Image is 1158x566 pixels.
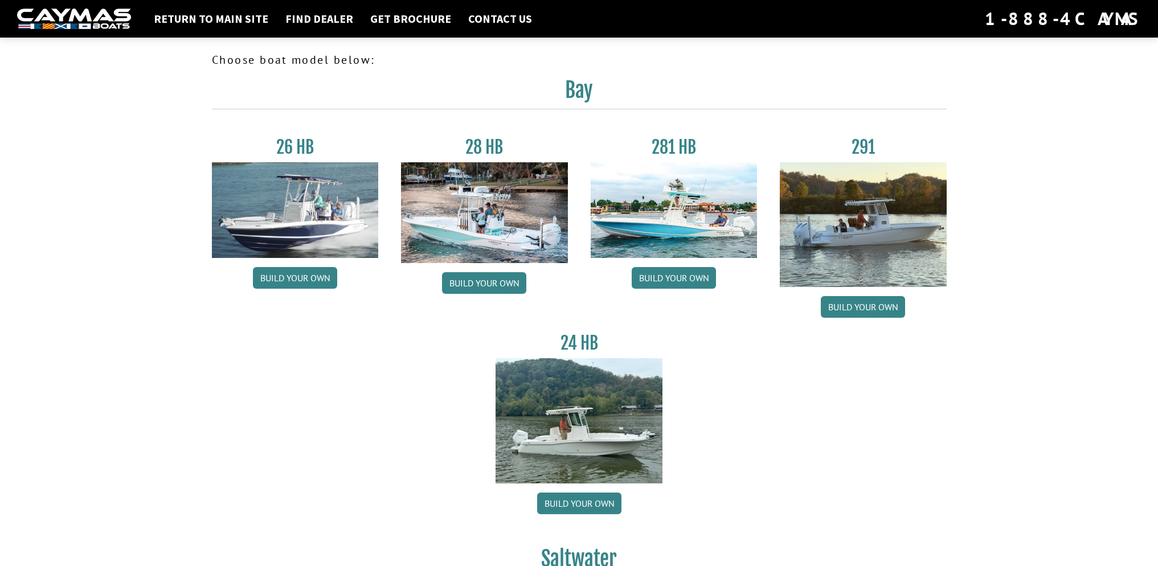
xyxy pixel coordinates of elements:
h3: 24 HB [496,333,662,354]
div: 1-888-4CAYMAS [985,6,1141,31]
h2: Bay [212,77,947,109]
h3: 26 HB [212,137,379,158]
a: Return to main site [148,11,274,26]
a: Build your own [632,267,716,289]
a: Build your own [442,272,526,294]
h3: 281 HB [591,137,758,158]
a: Build your own [537,493,621,514]
h3: 291 [780,137,947,158]
a: Find Dealer [280,11,359,26]
img: 28_hb_thumbnail_for_caymas_connect.jpg [401,162,568,263]
img: 28-hb-twin.jpg [591,162,758,258]
a: Contact Us [463,11,538,26]
img: 24_HB_thumbnail.jpg [496,358,662,483]
a: Build your own [821,296,905,318]
p: Choose boat model below: [212,51,947,68]
img: 26_new_photo_resized.jpg [212,162,379,258]
h3: 28 HB [401,137,568,158]
a: Build your own [253,267,337,289]
a: Get Brochure [365,11,457,26]
img: white-logo-c9c8dbefe5ff5ceceb0f0178aa75bf4bb51f6bca0971e226c86eb53dfe498488.png [17,9,131,30]
img: 291_Thumbnail.jpg [780,162,947,287]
